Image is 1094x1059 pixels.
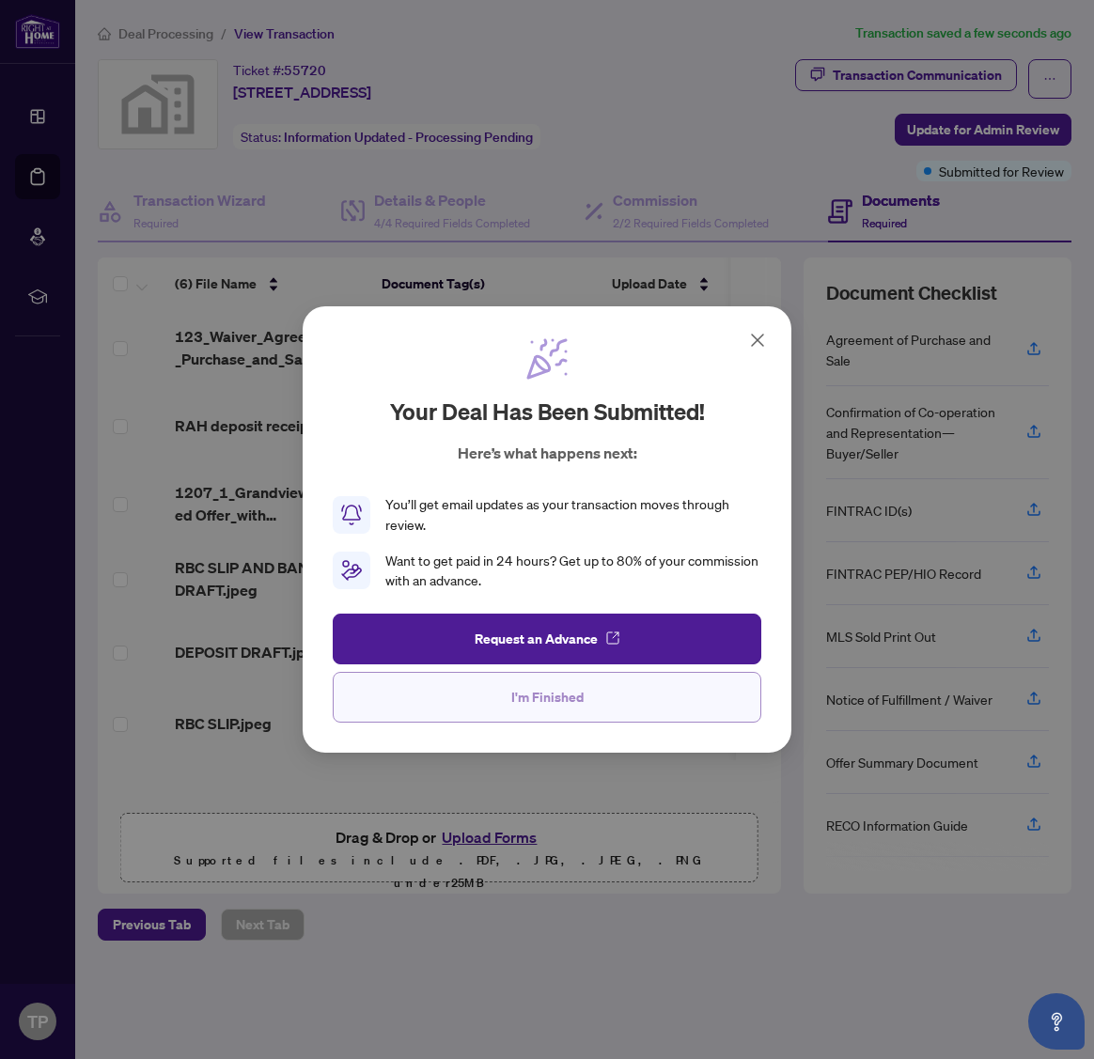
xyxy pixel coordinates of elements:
[511,682,584,712] span: I'm Finished
[458,442,637,464] p: Here’s what happens next:
[390,397,705,427] h2: Your deal has been submitted!
[385,494,761,536] div: You’ll get email updates as your transaction moves through review.
[333,672,761,723] button: I'm Finished
[385,551,761,592] div: Want to get paid in 24 hours? Get up to 80% of your commission with an advance.
[333,614,761,664] button: Request an Advance
[1028,993,1085,1050] button: Open asap
[475,624,598,654] span: Request an Advance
